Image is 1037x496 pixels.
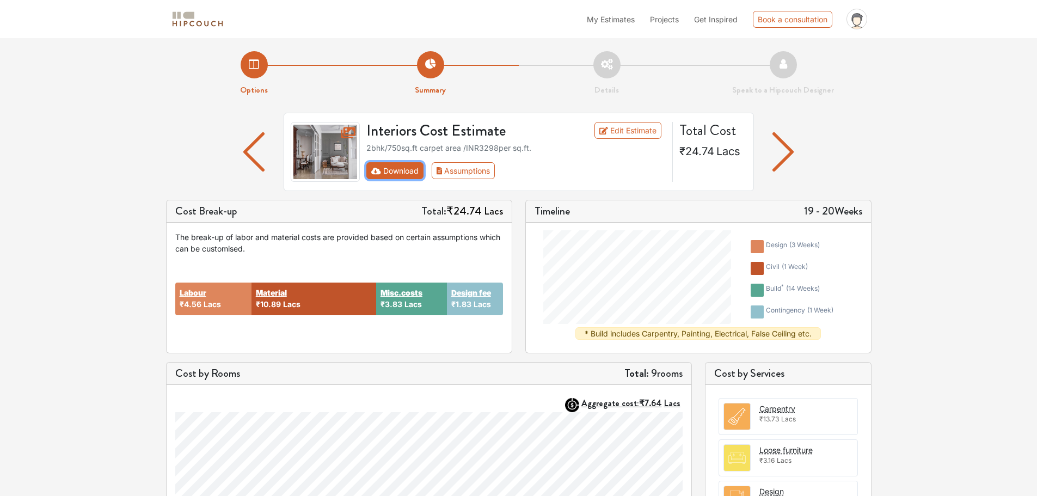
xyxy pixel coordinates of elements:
span: Lacs [777,456,791,464]
div: 2bhk / 750 sq.ft carpet area /INR 3298 per sq.ft. [366,142,666,154]
span: My Estimates [587,15,635,24]
div: Book a consultation [753,11,832,28]
span: Lacs [204,299,221,309]
button: Misc.costs [381,287,422,298]
div: Toolbar with button groups [366,162,666,179]
button: Labour [180,287,206,298]
span: Lacs [781,415,796,423]
h5: Cost by Rooms [175,367,240,380]
img: logo-horizontal.svg [170,10,225,29]
button: Aggregate cost:₹7.64Lacs [581,398,683,408]
span: Lacs [716,145,740,158]
h5: Total: [421,205,503,218]
span: Get Inspired [694,15,738,24]
span: ₹4.56 [180,299,201,309]
h5: Cost Break-up [175,205,237,218]
div: design [766,240,820,253]
span: Lacs [474,299,491,309]
img: gallery [291,122,360,182]
span: logo-horizontal.svg [170,7,225,32]
span: ₹13.73 [759,415,779,423]
span: ( 1 week ) [782,262,808,271]
span: Lacs [404,299,422,309]
button: Design fee [451,287,491,298]
span: ₹24.74 [446,203,482,219]
div: build [766,284,820,297]
div: First group [366,162,504,179]
img: room.svg [724,445,750,471]
strong: Speak to a Hipcouch Designer [732,84,834,96]
span: ₹3.16 [759,456,775,464]
span: ( 3 weeks ) [789,241,820,249]
span: Projects [650,15,679,24]
button: Assumptions [432,162,495,179]
h5: Cost by Services [714,367,862,380]
a: Edit Estimate [594,122,661,139]
span: ₹24.74 [679,145,714,158]
span: ( 1 week ) [807,306,833,314]
img: AggregateIcon [565,398,579,412]
div: contingency [766,305,833,319]
span: ( 14 weeks ) [786,284,820,292]
strong: Summary [415,84,446,96]
span: ₹10.89 [256,299,281,309]
strong: Aggregate cost: [581,397,680,409]
img: arrow left [243,132,265,172]
h3: Interiors Cost Estimate [360,122,568,140]
span: Lacs [664,397,680,409]
strong: Options [240,84,268,96]
span: ₹3.83 [381,299,402,309]
span: Lacs [484,203,503,219]
h4: Total Cost [679,122,745,139]
div: * Build includes Carpentry, Painting, Electrical, False Ceiling etc. [575,327,821,340]
button: Material [256,287,287,298]
span: ₹1.83 [451,299,471,309]
strong: Details [594,84,619,96]
img: arrow left [772,132,794,172]
span: Lacs [283,299,300,309]
span: ₹7.64 [639,397,662,409]
strong: Total: [624,365,649,381]
button: Carpentry [759,403,795,414]
div: civil [766,262,808,275]
h5: 9 rooms [624,367,683,380]
h5: Timeline [535,205,570,218]
div: The break-up of labor and material costs are provided based on certain assumptions which can be c... [175,231,503,254]
h5: 19 - 20 Weeks [804,205,862,218]
img: room.svg [724,403,750,430]
button: Loose furniture [759,444,813,456]
button: Download [366,162,424,179]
